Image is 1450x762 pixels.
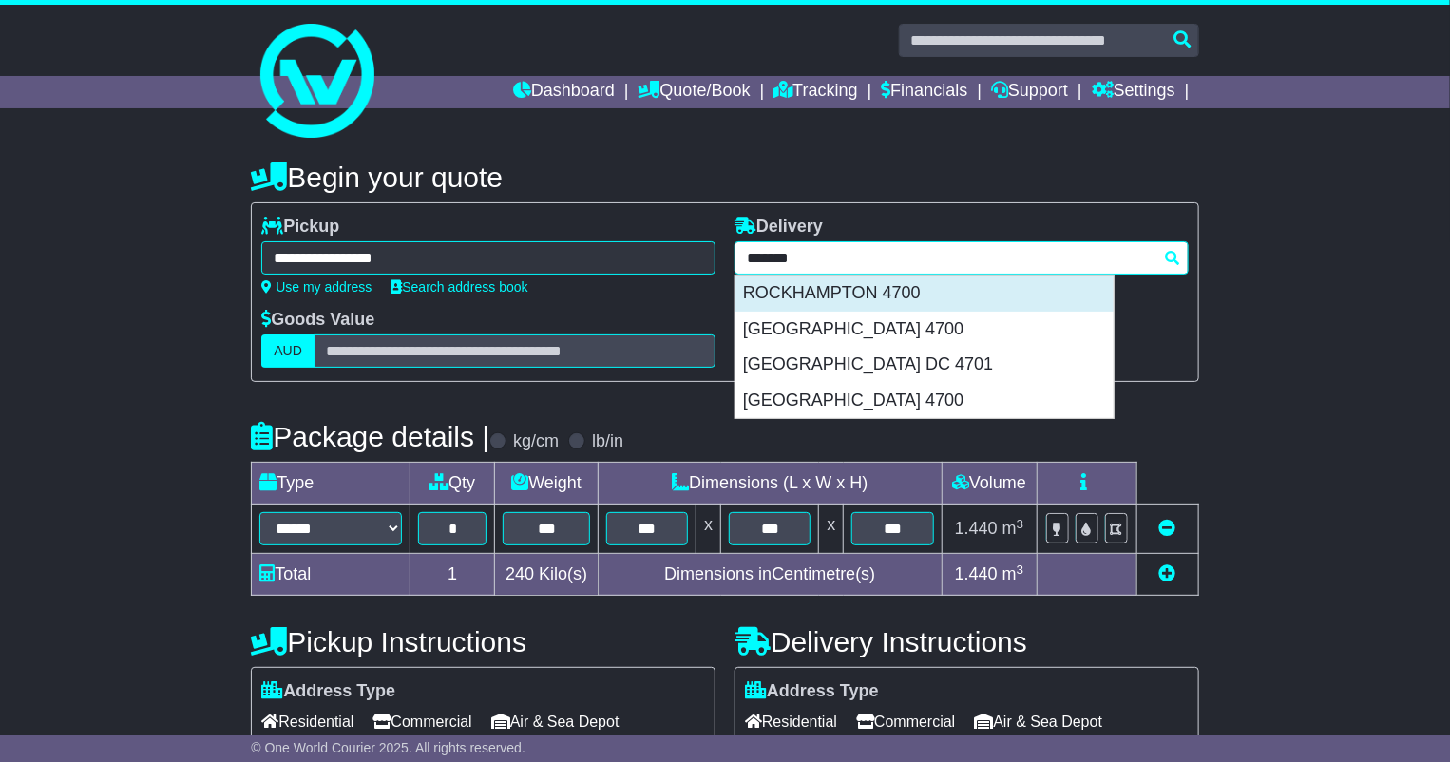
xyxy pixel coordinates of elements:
span: Commercial [372,707,471,736]
h4: Pickup Instructions [251,626,715,657]
a: Support [991,76,1068,108]
a: Settings [1092,76,1175,108]
h4: Begin your quote [251,162,1198,193]
td: 1 [410,554,495,596]
h4: Delivery Instructions [735,626,1199,657]
span: Commercial [856,707,955,736]
div: [GEOGRAPHIC_DATA] 4700 [735,312,1114,348]
label: Delivery [735,217,823,238]
a: Remove this item [1159,519,1176,538]
span: Air & Sea Depot [491,707,620,736]
a: Add new item [1159,564,1176,583]
td: Dimensions (L x W x H) [599,463,943,505]
td: Weight [495,463,599,505]
span: m [1002,564,1024,583]
td: Qty [410,463,495,505]
span: Residential [745,707,837,736]
label: AUD [261,334,315,368]
span: Residential [261,707,353,736]
td: Type [252,463,410,505]
label: lb/in [592,431,623,452]
h4: Package details | [251,421,489,452]
a: Use my address [261,279,372,295]
a: Tracking [773,76,857,108]
td: x [696,505,721,554]
label: Address Type [745,681,879,702]
a: Dashboard [513,76,615,108]
div: ROCKHAMPTON 4700 [735,276,1114,312]
span: 1.440 [955,519,998,538]
span: 240 [506,564,534,583]
a: Search address book [391,279,527,295]
div: [GEOGRAPHIC_DATA] 4700 [735,383,1114,419]
div: [GEOGRAPHIC_DATA] DC 4701 [735,347,1114,383]
td: Total [252,554,410,596]
td: Volume [942,463,1037,505]
span: 1.440 [955,564,998,583]
label: Address Type [261,681,395,702]
sup: 3 [1017,562,1024,577]
label: Pickup [261,217,339,238]
span: m [1002,519,1024,538]
label: kg/cm [513,431,559,452]
span: Air & Sea Depot [974,707,1102,736]
a: Financials [881,76,967,108]
td: Kilo(s) [495,554,599,596]
td: x [819,505,844,554]
td: Dimensions in Centimetre(s) [599,554,943,596]
label: Goods Value [261,310,374,331]
sup: 3 [1017,517,1024,531]
span: © One World Courier 2025. All rights reserved. [251,740,525,755]
a: Quote/Book [639,76,751,108]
